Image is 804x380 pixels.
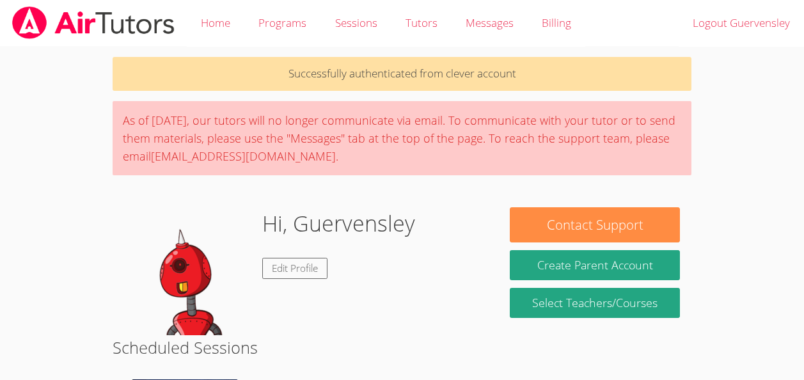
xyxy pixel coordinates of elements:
button: Contact Support [510,207,679,242]
img: default.png [124,207,252,335]
a: Select Teachers/Courses [510,288,679,318]
p: Successfully authenticated from clever account [113,57,691,91]
div: As of [DATE], our tutors will no longer communicate via email. To communicate with your tutor or ... [113,101,691,175]
button: Create Parent Account [510,250,679,280]
span: Messages [466,15,514,30]
h2: Scheduled Sessions [113,335,691,360]
a: Edit Profile [262,258,327,279]
img: airtutors_banner-c4298cdbf04f3fff15de1276eac7730deb9818008684d7c2e4769d2f7ddbe033.png [11,6,176,39]
h1: Hi, Guervensley [262,207,415,240]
